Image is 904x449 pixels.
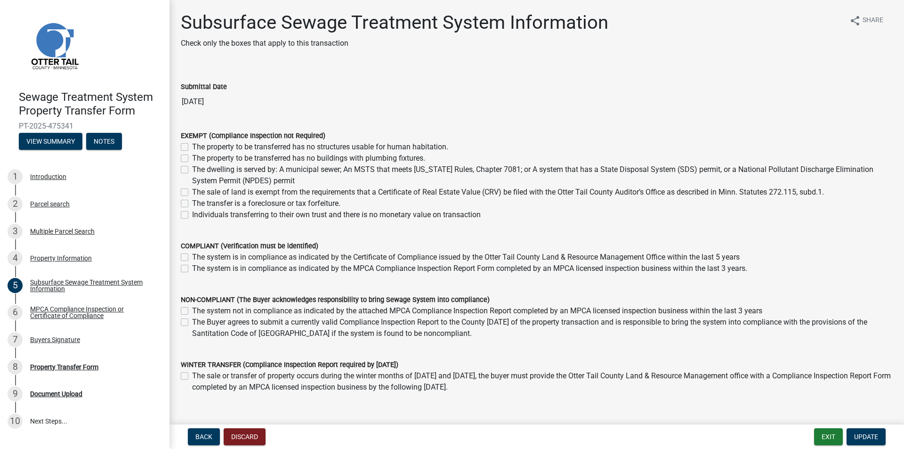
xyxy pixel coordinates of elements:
wm-modal-confirm: Summary [19,138,82,146]
div: 1 [8,169,23,184]
label: Individuals transferring to their own trust and there is no monetary value on transaction [192,209,481,220]
div: 10 [8,414,23,429]
button: Back [188,428,220,445]
button: Discard [224,428,266,445]
label: The system not in compliance as indicated by the attached MPCA Compliance Inspection Report compl... [192,305,762,317]
label: The sale of land is exempt from the requirements that a Certificate of Real Estate Value (CRV) be... [192,187,824,198]
button: Exit [814,428,843,445]
button: Update [847,428,886,445]
div: 6 [8,305,23,320]
div: 5 [8,278,23,293]
span: Share [863,15,883,26]
div: Property Information [30,255,92,261]
label: The property to be transferred has no structures usable for human habitation. [192,141,448,153]
label: The dwelling is served by: A municipal sewer; An MSTS that meets [US_STATE] Rules, Chapter 7081; ... [192,164,893,187]
button: shareShare [842,11,891,30]
h4: Sewage Treatment System Property Transfer Form [19,90,162,118]
label: Submittal Date [181,84,227,90]
label: The transfer is a foreclosure or tax forfeiture. [192,198,340,209]
span: PT-2025-475341 [19,122,151,131]
div: Parcel search [30,201,70,207]
span: Back [195,433,212,441]
label: The system is in compliance as indicated by the Certificate of Compliance issued by the Otter Tai... [192,252,740,263]
wm-modal-confirm: Notes [86,138,122,146]
div: 4 [8,251,23,266]
div: Property Transfer Form [30,364,98,370]
div: Introduction [30,173,66,180]
img: Otter Tail County, Minnesota [19,10,89,81]
label: NON-COMPLIANT (The Buyer acknowledges responsibility to bring Sewage System into compliance) [181,297,490,303]
button: Notes [86,133,122,150]
div: 2 [8,196,23,212]
div: Document Upload [30,391,82,397]
div: 3 [8,224,23,239]
div: Subsurface Sewage Treatment System Information [30,279,154,292]
h1: Subsurface Sewage Treatment System Information [181,11,608,34]
label: The sale or transfer of property occurs during the winter months of [DATE] and [DATE], the buyer ... [192,370,893,393]
label: The Buyer agrees to submit a currently valid Compliance Inspection Report to the County [DATE] of... [192,317,893,339]
label: EXEMPT (Compliance Inspection not Required) [181,133,325,139]
div: 7 [8,332,23,347]
div: MPCA Compliance Inspection or Certificate of Compliance [30,306,154,319]
label: The property to be transferred has no buildings with plumbing fixtures. [192,153,425,164]
div: 9 [8,386,23,401]
div: 8 [8,359,23,375]
p: Check only the boxes that apply to this transaction [181,38,608,49]
div: Multiple Parcel Search [30,228,95,235]
button: View Summary [19,133,82,150]
div: Buyers Signature [30,336,80,343]
label: WINTER TRANSFER (Compliance Inspection Report required by [DATE]) [181,362,398,368]
label: COMPLIANT (Verification must be identified) [181,243,318,250]
span: Update [854,433,878,441]
label: The system is in compliance as indicated by the MPCA Compliance Inspection Report Form completed ... [192,263,747,274]
i: share [849,15,861,26]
